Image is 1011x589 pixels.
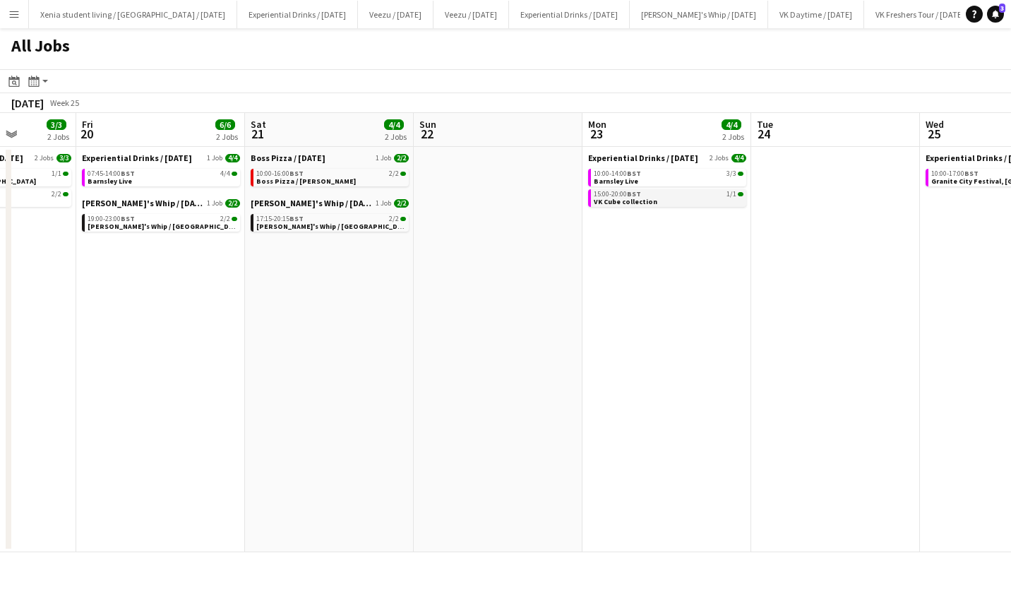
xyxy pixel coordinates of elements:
[82,198,240,208] a: [PERSON_NAME]'s Whip / [DATE]1 Job2/2
[433,1,509,28] button: Veezu / [DATE]
[88,214,237,230] a: 19:00-23:00BST2/2[PERSON_NAME]'s Whip / [GEOGRAPHIC_DATA]
[627,189,641,198] span: BST
[47,119,66,130] span: 3/3
[964,169,979,178] span: BST
[29,1,237,28] button: Xenia student living / [GEOGRAPHIC_DATA] / [DATE]
[232,172,237,176] span: 4/4
[88,170,135,177] span: 07:45-14:00
[82,153,240,198] div: Experiential Drinks / [DATE]1 Job4/407:45-14:00BST4/4Barnsley Live
[80,126,93,142] span: 20
[237,1,358,28] button: Experiential Drinks / [DATE]
[376,199,391,208] span: 1 Job
[738,192,743,196] span: 1/1
[256,222,412,231] span: Shanky's Whip / Liverpool
[419,118,436,131] span: Sun
[82,198,240,234] div: [PERSON_NAME]'s Whip / [DATE]1 Job2/219:00-23:00BST2/2[PERSON_NAME]'s Whip / [GEOGRAPHIC_DATA]
[249,126,266,142] span: 21
[394,199,409,208] span: 2/2
[47,131,69,142] div: 2 Jobs
[82,153,192,163] span: Experiential Drinks / June 25
[394,154,409,162] span: 2/2
[594,170,641,177] span: 10:00-14:00
[121,214,135,223] span: BST
[376,154,391,162] span: 1 Job
[358,1,433,28] button: Veezu / [DATE]
[220,170,230,177] span: 4/4
[56,154,71,162] span: 3/3
[385,131,407,142] div: 2 Jobs
[384,119,404,130] span: 4/4
[47,97,82,108] span: Week 25
[594,189,743,206] a: 15:00-20:00BST1/1VK Cube collection
[251,153,325,163] span: Boss Pizza / June 25
[52,191,61,198] span: 2/2
[220,215,230,222] span: 2/2
[225,199,240,208] span: 2/2
[588,153,746,163] a: Experiential Drinks / [DATE]2 Jobs4/4
[389,215,399,222] span: 2/2
[251,153,409,198] div: Boss Pizza / [DATE]1 Job2/210:00-16:00BST2/2Boss Pizza / [PERSON_NAME]
[630,1,768,28] button: [PERSON_NAME]'s Whip / [DATE]
[63,192,68,196] span: 2/2
[586,126,606,142] span: 23
[594,191,641,198] span: 15:00-20:00
[251,198,409,208] a: [PERSON_NAME]'s Whip / [DATE]1 Job2/2
[11,96,44,110] div: [DATE]
[926,118,944,131] span: Wed
[256,177,356,186] span: Boss Pizza / Bradford
[88,177,132,186] span: Barnsley Live
[726,170,736,177] span: 3/3
[88,222,244,231] span: Shanky's Whip / Leeds
[768,1,864,28] button: VK Daytime / [DATE]
[215,119,235,130] span: 6/6
[289,214,304,223] span: BST
[588,153,698,163] span: Experiential Drinks / June 25
[207,199,222,208] span: 1 Job
[256,170,304,177] span: 10:00-16:00
[256,215,304,222] span: 17:15-20:15
[722,119,741,130] span: 4/4
[755,126,773,142] span: 24
[588,118,606,131] span: Mon
[256,169,406,185] a: 10:00-16:00BST2/2Boss Pizza / [PERSON_NAME]
[88,169,237,185] a: 07:45-14:00BST4/4Barnsley Live
[864,1,976,28] button: VK Freshers Tour / [DATE]
[588,153,746,210] div: Experiential Drinks / [DATE]2 Jobs4/410:00-14:00BST3/3Barnsley Live15:00-20:00BST1/1VK Cube colle...
[389,170,399,177] span: 2/2
[251,153,409,163] a: Boss Pizza / [DATE]1 Job2/2
[256,214,406,230] a: 17:15-20:15BST2/2[PERSON_NAME]'s Whip / [GEOGRAPHIC_DATA]
[82,118,93,131] span: Fri
[289,169,304,178] span: BST
[82,198,204,208] span: Shanky's Whip / June 25
[52,170,61,177] span: 1/1
[207,154,222,162] span: 1 Job
[400,217,406,221] span: 2/2
[710,154,729,162] span: 2 Jobs
[251,198,409,234] div: [PERSON_NAME]'s Whip / [DATE]1 Job2/217:15-20:15BST2/2[PERSON_NAME]'s Whip / [GEOGRAPHIC_DATA]
[923,126,944,142] span: 25
[931,170,979,177] span: 10:00-17:00
[594,197,657,206] span: VK Cube collection
[594,169,743,185] a: 10:00-14:00BST3/3Barnsley Live
[35,154,54,162] span: 2 Jobs
[225,154,240,162] span: 4/4
[757,118,773,131] span: Tue
[251,118,266,131] span: Sat
[987,6,1004,23] a: 3
[509,1,630,28] button: Experiential Drinks / [DATE]
[232,217,237,221] span: 2/2
[738,172,743,176] span: 3/3
[82,153,240,163] a: Experiential Drinks / [DATE]1 Job4/4
[627,169,641,178] span: BST
[731,154,746,162] span: 4/4
[121,169,135,178] span: BST
[251,198,373,208] span: Shanky's Whip / June 25
[400,172,406,176] span: 2/2
[88,215,135,222] span: 19:00-23:00
[722,131,744,142] div: 2 Jobs
[726,191,736,198] span: 1/1
[594,177,638,186] span: Barnsley Live
[63,172,68,176] span: 1/1
[999,4,1005,13] span: 3
[417,126,436,142] span: 22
